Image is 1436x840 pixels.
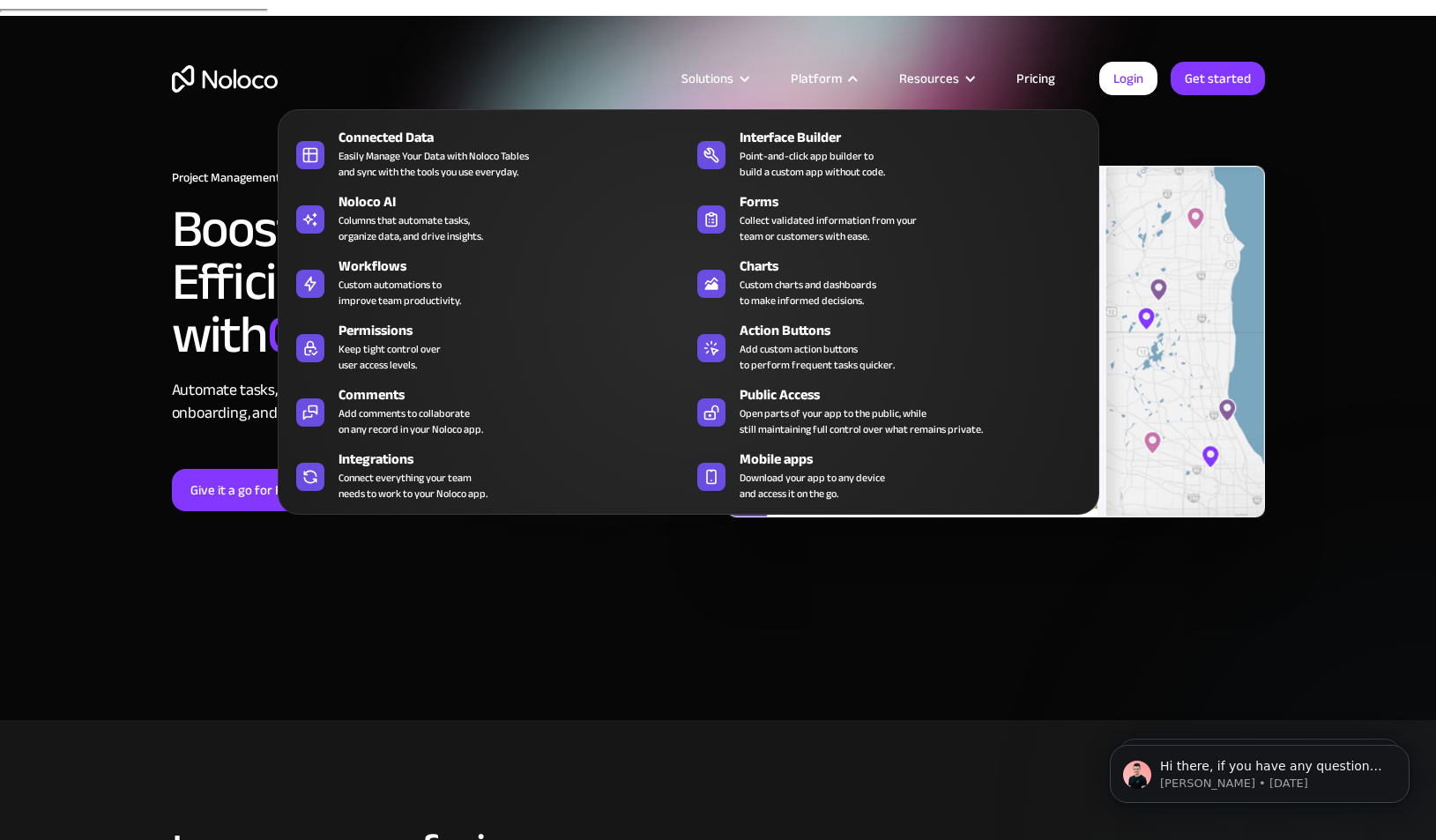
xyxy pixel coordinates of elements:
[740,405,983,437] div: Open parts of your app to the public, while still maintaining full control over what remains priv...
[267,286,544,384] span: Custom Apps
[339,449,696,470] div: Integrations
[278,85,1099,515] nav: Platform
[339,405,483,437] div: Add comments to collaborate on any record in your Noloco app.
[339,148,529,180] div: Easily Manage Your Data with Noloco Tables and sync with the tools you use everyday.
[994,67,1077,90] a: Pricing
[339,212,483,244] div: Columns that automate tasks, organize data, and drive insights.
[172,379,710,425] div: Automate tasks, manage clients, simplify client onboarding, and scale effortlessly.
[688,316,1090,376] a: Action ButtonsAdd custom action buttonsto perform frequent tasks quicker.
[172,65,278,93] a: home
[339,384,696,405] div: Comments
[688,445,1090,505] a: Mobile appsDownload your app to any deviceand access it on the go.
[791,67,842,90] div: Platform
[339,320,696,341] div: Permissions
[740,148,885,180] div: Point-and-click app builder to build a custom app without code.
[1099,62,1157,95] a: Login
[339,277,461,308] div: Custom automations to improve team productivity.
[172,171,710,185] h1: Project Management Tools for Agencies
[740,341,895,373] div: Add custom action buttons to perform frequent tasks quicker.
[339,341,441,373] div: Keep tight control over user access levels.
[681,67,733,90] div: Solutions
[172,469,323,511] a: Give it a go for FREE
[339,191,696,212] div: Noloco AI
[740,212,917,244] div: Collect validated information from your team or customers with ease.
[287,123,688,183] a: Connected DataEasily Manage Your Data with Noloco Tablesand sync with the tools you use everyday.
[287,316,688,376] a: PermissionsKeep tight control overuser access levels.
[740,127,1097,148] div: Interface Builder
[287,445,688,505] a: IntegrationsConnect everything your teamneeds to work to your Noloco app.
[740,320,1097,341] div: Action Buttons
[688,381,1090,441] a: Public AccessOpen parts of your app to the public, whilestill maintaining full control over what ...
[172,203,710,361] h2: Boost your Agency's Efficiency & Productivity with
[688,123,1090,183] a: Interface BuilderPoint-and-click app builder tobuild a custom app without code.
[740,256,1097,277] div: Charts
[740,449,1097,470] div: Mobile apps
[339,256,696,277] div: Workflows
[339,127,696,148] div: Connected Data
[287,188,688,248] a: Noloco AIColumns that automate tasks,organize data, and drive insights.
[659,67,769,90] div: Solutions
[740,277,876,308] div: Custom charts and dashboards to make informed decisions.
[339,470,487,502] div: Connect everything your team needs to work to your Noloco app.
[769,67,877,90] div: Platform
[688,188,1090,248] a: FormsCollect validated information from yourteam or customers with ease.
[740,191,1097,212] div: Forms
[899,67,959,90] div: Resources
[287,381,688,441] a: CommentsAdd comments to collaborateon any record in your Noloco app.
[877,67,994,90] div: Resources
[740,384,1097,405] div: Public Access
[688,252,1090,312] a: ChartsCustom charts and dashboardsto make informed decisions.
[740,470,885,502] span: Download your app to any device and access it on the go.
[1083,708,1436,831] iframe: Intercom notifications message
[287,252,688,312] a: WorkflowsCustom automations toimprove team productivity.
[1171,62,1265,95] a: Get started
